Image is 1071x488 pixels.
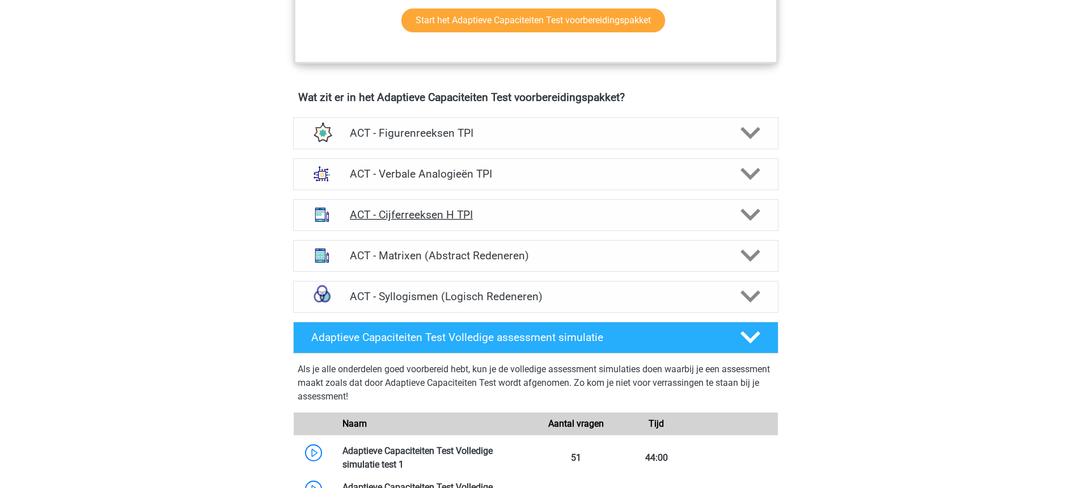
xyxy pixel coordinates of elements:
[289,117,783,149] a: figuurreeksen ACT - Figurenreeksen TPI
[289,322,783,354] a: Adaptieve Capaciteiten Test Volledige assessment simulatie
[307,159,337,188] img: analogieen
[616,417,697,431] div: Tijd
[334,417,536,431] div: Naam
[334,444,536,472] div: Adaptieve Capaciteiten Test Volledige simulatie test 1
[350,208,721,221] h4: ACT - Cijferreeksen H TPI
[350,167,721,180] h4: ACT - Verbale Analogieën TPI
[289,281,783,313] a: syllogismen ACT - Syllogismen (Logisch Redeneren)
[307,281,337,311] img: syllogismen
[350,249,721,262] h4: ACT - Matrixen (Abstract Redeneren)
[289,240,783,272] a: abstracte matrices ACT - Matrixen (Abstract Redeneren)
[298,363,774,408] div: Als je alle onderdelen goed voorbereid hebt, kun je de volledige assessment simulaties doen waarb...
[307,118,337,148] img: figuurreeksen
[298,91,773,104] h4: Wat zit er in het Adaptieve Capaciteiten Test voorbereidingspakket?
[401,9,665,32] a: Start het Adaptieve Capaciteiten Test voorbereidingspakket
[535,417,616,431] div: Aantal vragen
[350,290,721,303] h4: ACT - Syllogismen (Logisch Redeneren)
[289,199,783,231] a: cijferreeksen ACT - Cijferreeksen H TPI
[311,331,722,344] h4: Adaptieve Capaciteiten Test Volledige assessment simulatie
[289,158,783,190] a: analogieen ACT - Verbale Analogieën TPI
[307,200,337,229] img: cijferreeksen
[307,241,337,270] img: abstracte matrices
[350,127,721,140] h4: ACT - Figurenreeksen TPI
